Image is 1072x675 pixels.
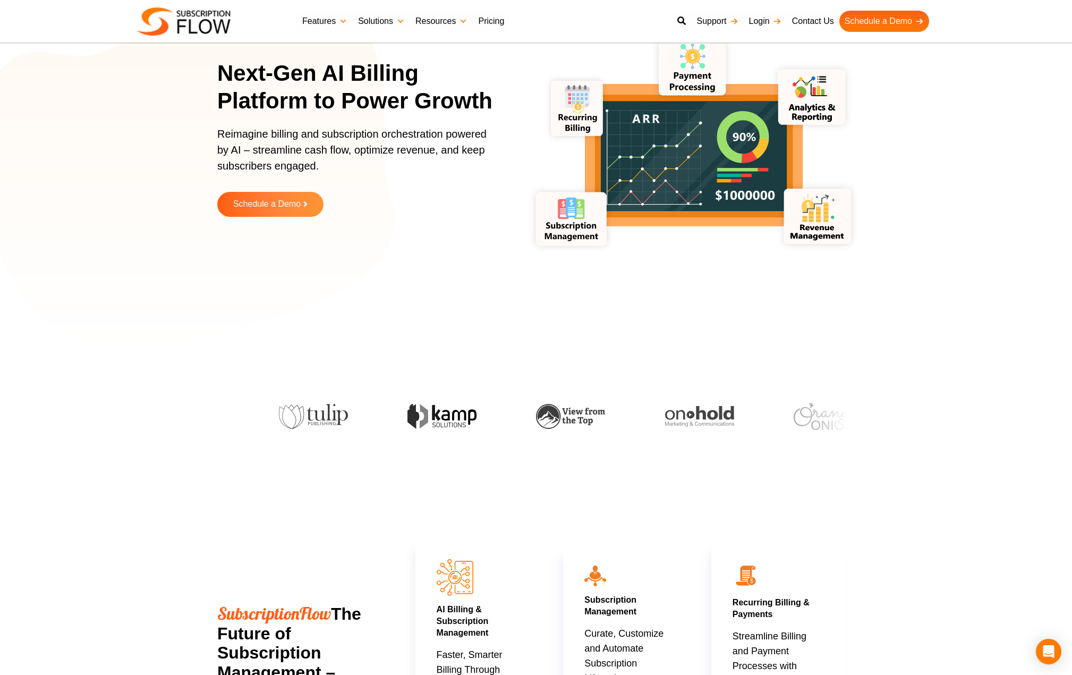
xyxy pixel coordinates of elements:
a: Contact Us [787,11,839,32]
a: Schedule a Demo [217,192,324,217]
img: 02 [733,562,759,589]
span: Schedule a Demo [233,200,301,209]
a: Subscription Management [584,595,636,616]
a: Features [297,11,353,32]
img: view-from-the-top [467,404,537,429]
img: Subscriptionflow [138,7,231,36]
a: Resources [410,11,473,32]
a: Solutions [353,11,410,32]
a: Pricing [473,11,509,32]
div: Open Intercom Messenger [1036,639,1061,664]
img: kamp-solution [339,404,408,429]
img: orange-onions [725,403,794,430]
a: Login [744,11,787,32]
p: Reimagine billing and subscription orchestration powered by AI – streamline cash flow, optimize r... [217,126,494,184]
img: AI Billing & Subscription Managements [437,559,473,596]
a: Support [691,11,743,32]
h1: Next-Gen AI Billing Platform to Power Growth [217,60,507,115]
img: onhold-marketing [596,406,665,427]
img: icon10 [584,566,606,586]
a: Schedule a Demo [839,11,929,32]
span: SubscriptionFlow [217,603,331,624]
a: AI Billing & Subscription Management [437,605,489,637]
a: Recurring Billing & Payments [733,598,810,619]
